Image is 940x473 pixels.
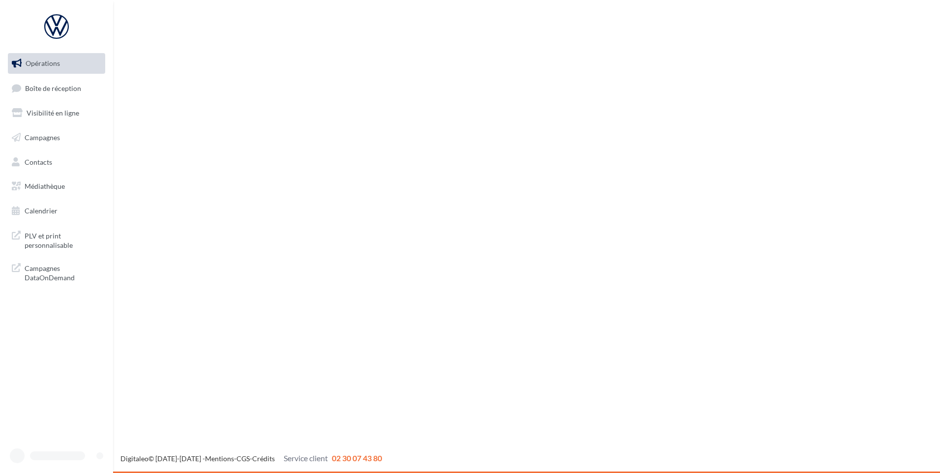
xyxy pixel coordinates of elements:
span: Médiathèque [25,182,65,190]
span: 02 30 07 43 80 [332,453,382,463]
span: © [DATE]-[DATE] - - - [120,454,382,463]
span: Contacts [25,157,52,166]
a: Campagnes [6,127,107,148]
span: Service client [284,453,328,463]
a: Opérations [6,53,107,74]
span: Visibilité en ligne [27,109,79,117]
span: Campagnes [25,133,60,142]
a: Visibilité en ligne [6,103,107,123]
span: Calendrier [25,207,58,215]
a: CGS [236,454,250,463]
a: Mentions [205,454,234,463]
span: Boîte de réception [25,84,81,92]
a: Calendrier [6,201,107,221]
a: Crédits [252,454,275,463]
span: PLV et print personnalisable [25,229,101,250]
a: Campagnes DataOnDemand [6,258,107,287]
span: Campagnes DataOnDemand [25,262,101,283]
a: Boîte de réception [6,78,107,99]
span: Opérations [26,59,60,67]
a: Médiathèque [6,176,107,197]
a: PLV et print personnalisable [6,225,107,254]
a: Digitaleo [120,454,148,463]
a: Contacts [6,152,107,173]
